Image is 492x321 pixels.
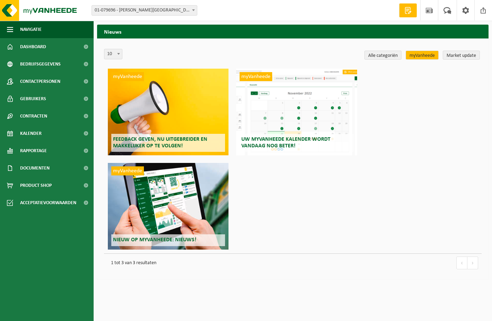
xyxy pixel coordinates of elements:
span: Nieuw op myVanheede: Nieuws! [113,237,196,243]
span: myVanheede [111,72,144,81]
h2: Nieuws [97,25,489,38]
span: 10 [104,49,122,59]
span: 01-079696 - ANTOON DECOCK NV - MOORSELE [92,5,197,16]
a: myVanheede [406,51,439,60]
a: vorige [456,257,467,269]
span: Uw myVanheede kalender wordt vandaag nog beter! [241,137,330,149]
span: Contracten [20,107,47,125]
span: Kalender [20,125,42,142]
span: 10 [104,49,122,59]
a: Market update [443,51,480,60]
span: Rapportage [20,142,47,159]
span: myVanheede [240,72,272,81]
span: Feedback geven, nu uitgebreider en makkelijker op te volgen! [113,137,207,149]
p: 1 tot 3 van 3 resultaten [107,257,449,269]
span: Contactpersonen [20,73,60,90]
a: Alle categoriën [364,51,402,60]
a: myVanheede Nieuw op myVanheede: Nieuws! [108,163,228,250]
a: myVanheede Feedback geven, nu uitgebreider en makkelijker op te volgen! [108,69,228,155]
span: Product Shop [20,177,52,194]
span: Documenten [20,159,50,177]
span: Acceptatievoorwaarden [20,194,76,211]
span: Dashboard [20,38,46,55]
span: 01-079696 - ANTOON DECOCK NV - MOORSELE [92,6,197,15]
span: Bedrijfsgegevens [20,55,61,73]
span: Navigatie [20,21,42,38]
span: Gebruikers [20,90,46,107]
a: volgende [467,257,478,269]
a: myVanheede Uw myVanheede kalender wordt vandaag nog beter! [236,69,357,155]
span: myVanheede [111,166,144,175]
